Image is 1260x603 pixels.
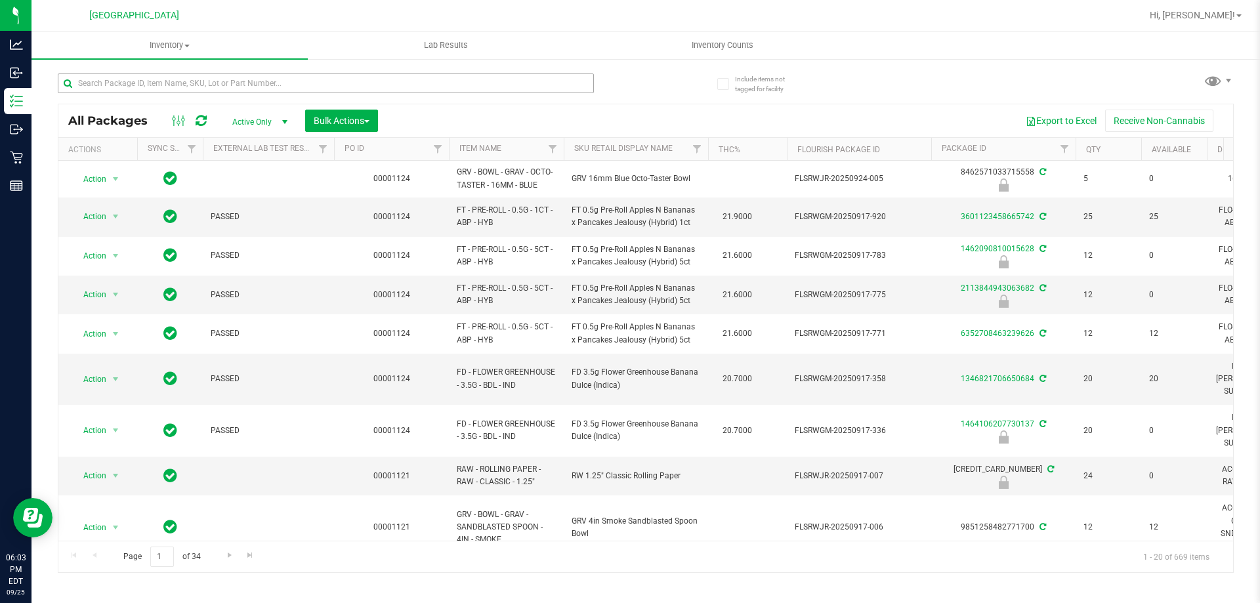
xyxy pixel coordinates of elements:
[716,246,759,265] span: 21.6000
[457,321,556,346] span: FT - PRE-ROLL - 0.5G - 5CT - ABP - HYB
[457,282,556,307] span: FT - PRE-ROLL - 0.5G - 5CT - ABP - HYB
[373,426,410,435] a: 00001124
[163,369,177,388] span: In Sync
[457,166,556,191] span: GRV - BOWL - GRAV - OCTO-TASTER - 16MM - BLUE
[163,285,177,304] span: In Sync
[716,285,759,304] span: 21.6000
[716,369,759,388] span: 20.7000
[1149,470,1199,482] span: 0
[1149,521,1199,533] span: 12
[373,374,410,383] a: 00001124
[1038,374,1046,383] span: Sync from Compliance System
[961,212,1034,221] a: 3601123458665742
[373,522,410,531] a: 00001121
[795,373,923,385] span: FLSRWGM-20250917-358
[211,249,326,262] span: PASSED
[373,251,410,260] a: 00001124
[10,123,23,136] inline-svg: Outbound
[72,370,107,388] span: Action
[942,144,986,153] a: Package ID
[373,329,410,338] a: 00001124
[716,207,759,226] span: 21.9000
[929,521,1078,533] div: 9851258482771700
[929,430,1078,444] div: Newly Received
[72,421,107,440] span: Action
[10,151,23,164] inline-svg: Retail
[1054,138,1076,160] a: Filter
[1105,110,1213,132] button: Receive Non-Cannabis
[719,145,740,154] a: THC%
[373,212,410,221] a: 00001124
[1083,521,1133,533] span: 12
[457,509,556,547] span: GRV - BOWL - GRAV - SANDBLASTED SPOON - 4IN - SMOKE
[1083,289,1133,301] span: 12
[1149,373,1199,385] span: 20
[1038,419,1046,428] span: Sync from Compliance System
[1133,547,1220,566] span: 1 - 20 of 669 items
[89,10,179,21] span: [GEOGRAPHIC_DATA]
[373,290,410,299] a: 00001124
[211,289,326,301] span: PASSED
[572,282,700,307] span: FT 0.5g Pre-Roll Apples N Bananas x Pancakes Jealousy (Hybrid) 5ct
[1149,173,1199,185] span: 0
[108,170,124,188] span: select
[68,145,132,154] div: Actions
[1038,167,1046,177] span: Sync from Compliance System
[1017,110,1105,132] button: Export to Excel
[795,289,923,301] span: FLSRWGM-20250917-775
[572,243,700,268] span: FT 0.5g Pre-Roll Apples N Bananas x Pancakes Jealousy (Hybrid) 5ct
[163,421,177,440] span: In Sync
[457,243,556,268] span: FT - PRE-ROLL - 0.5G - 5CT - ABP - HYB
[929,476,1078,489] div: Newly Received
[1150,10,1235,20] span: Hi, [PERSON_NAME]!
[572,470,700,482] span: RW 1.25" Classic Rolling Paper
[929,295,1078,308] div: Newly Received
[961,374,1034,383] a: 1346821706650684
[542,138,564,160] a: Filter
[312,138,334,160] a: Filter
[1083,249,1133,262] span: 12
[163,246,177,264] span: In Sync
[716,421,759,440] span: 20.7000
[1149,211,1199,223] span: 25
[108,247,124,265] span: select
[72,207,107,226] span: Action
[427,138,449,160] a: Filter
[961,283,1034,293] a: 2113844943063682
[795,425,923,437] span: FLSRWGM-20250917-336
[457,204,556,229] span: FT - PRE-ROLL - 0.5G - 1CT - ABP - HYB
[1038,329,1046,338] span: Sync from Compliance System
[572,418,700,443] span: FD 3.5g Flower Greenhouse Banana Dulce (Indica)
[6,587,26,597] p: 09/25
[112,547,211,567] span: Page of 34
[1038,522,1046,531] span: Sync from Compliance System
[108,207,124,226] span: select
[13,498,52,537] iframe: Resource center
[795,470,923,482] span: FLSRWJR-20250917-007
[795,211,923,223] span: FLSRWGM-20250917-920
[929,166,1078,192] div: 8462571033715558
[211,327,326,340] span: PASSED
[1152,145,1191,154] a: Available
[58,73,594,93] input: Search Package ID, Item Name, SKU, Lot or Part Number...
[72,518,107,537] span: Action
[72,325,107,343] span: Action
[373,471,410,480] a: 00001121
[686,138,708,160] a: Filter
[1083,327,1133,340] span: 12
[1038,244,1046,253] span: Sync from Compliance System
[1045,465,1054,474] span: Sync from Compliance System
[1083,173,1133,185] span: 5
[10,38,23,51] inline-svg: Analytics
[1083,211,1133,223] span: 25
[373,174,410,183] a: 00001124
[108,467,124,485] span: select
[457,463,556,488] span: RAW - ROLLING PAPER - RAW - CLASSIC - 1.25"
[108,518,124,537] span: select
[1149,289,1199,301] span: 0
[795,249,923,262] span: FLSRWGM-20250917-783
[72,170,107,188] span: Action
[795,327,923,340] span: FLSRWGM-20250917-771
[148,144,198,153] a: Sync Status
[1083,470,1133,482] span: 24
